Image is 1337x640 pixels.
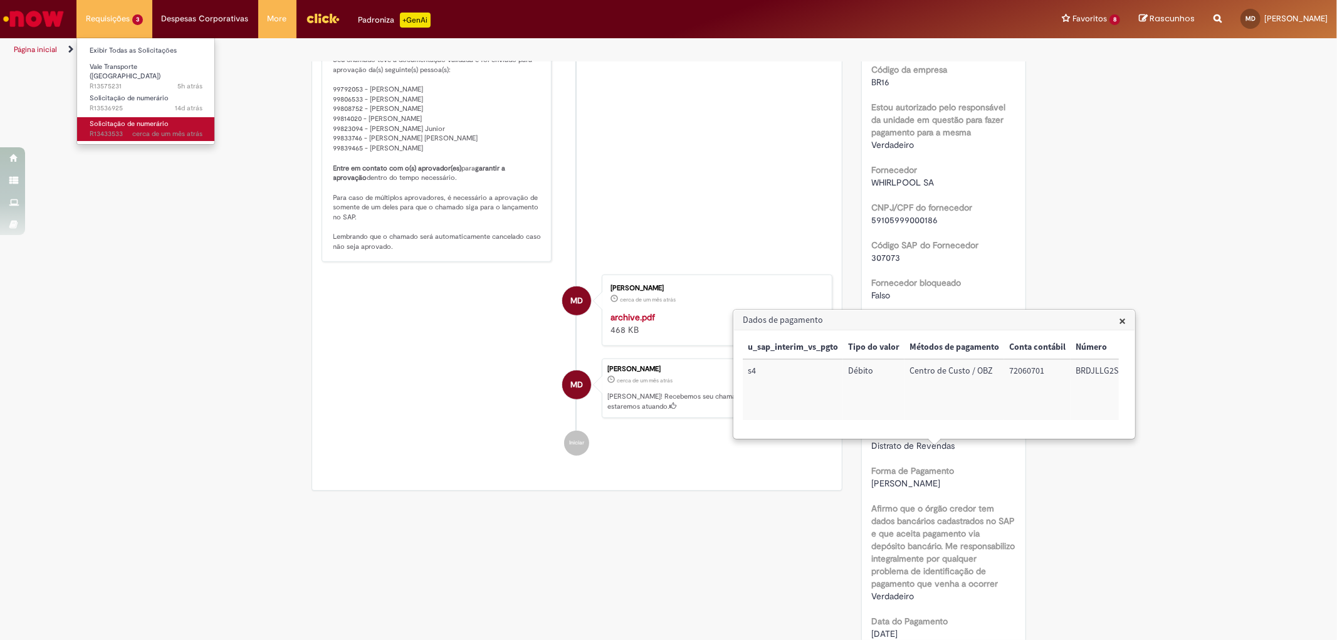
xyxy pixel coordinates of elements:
h3: Dados de pagamento [734,310,1135,330]
a: Aberto R13433533 : Solicitação de numerário [77,117,215,140]
span: 3 [132,14,143,25]
a: Rascunhos [1139,13,1195,25]
span: cerca de um mês atrás [617,377,673,384]
ul: Requisições [76,38,215,145]
div: Dados de pagamento [733,309,1136,439]
span: 307073 [871,252,900,263]
img: ServiceNow [1,6,66,31]
time: 21/08/2025 09:50:16 [620,296,676,303]
span: cerca de um mês atrás [620,296,676,303]
th: Métodos de pagamento [904,336,1004,359]
span: More [268,13,287,25]
th: Conta contábil [1004,336,1071,359]
span: R13575231 [90,81,202,92]
span: Solicitação de numerário [90,119,169,129]
td: Métodos de pagamento: Centro de Custo / OBZ [904,359,1004,420]
div: [PERSON_NAME] [611,285,819,292]
b: Forma de Pagamento [871,465,954,476]
span: × [1119,312,1126,329]
td: Conta contábil: 72060701 [1004,359,1071,420]
span: cerca de um mês atrás [132,129,202,139]
span: [PERSON_NAME] [1264,13,1328,24]
div: Maria Julia Stankevicius Damiani [562,370,591,399]
span: [PERSON_NAME] [871,478,940,489]
span: Solicitação de numerário [90,93,169,103]
time: 29/09/2025 09:18:09 [177,81,202,91]
span: Verdadeiro [871,590,914,602]
img: click_logo_yellow_360x200.png [306,9,340,28]
b: Estou autorizado pelo responsável da unidade em questão para fazer pagamento para a mesma [871,102,1005,138]
div: 468 KB [611,311,819,336]
span: WHIRLPOOL SA [871,177,934,188]
span: BR16 [871,76,889,88]
b: Data do Pagamento [871,616,948,627]
b: garantir a aprovação [333,164,508,183]
span: 14d atrás [175,103,202,113]
span: MD [570,286,583,316]
b: CNPJ/CPF do fornecedor [871,202,972,213]
b: Entre em contato com o(s) aprovador(es) [333,164,462,173]
span: MD [570,370,583,400]
td: Tipo do valor: Débito [843,359,904,420]
a: Exibir Todas as Solicitações [77,44,215,58]
b: Fornecedor [871,164,917,176]
span: R13536925 [90,103,202,113]
span: MD [1245,14,1256,23]
b: Código da empresa [871,64,947,75]
p: Seu chamado teve a documentação validada e foi enviado para aprovação da(s) seguinte(s) pessoa(s)... [333,55,542,252]
span: R13433533 [90,129,202,139]
span: Rascunhos [1150,13,1195,24]
span: Requisições [86,13,130,25]
td: u_sap_interim_vs_pgto: s4 [743,359,843,420]
th: Tipo do valor [843,336,904,359]
span: Verdadeiro [871,139,914,150]
span: Favoritos [1072,13,1107,25]
ul: Trilhas de página [9,38,882,61]
a: Aberto R13575231 : Vale Transporte (VT) [77,60,215,87]
time: 21/08/2025 09:50:49 [617,377,673,384]
th: u_sap_interim_vs_pgto [743,336,843,359]
b: Fornecedor bloqueado [871,277,961,288]
b: Afirmo que o órgão credor tem dados bancários cadastrados no SAP e que aceita pagamento via depós... [871,503,1015,589]
th: Número [1071,336,1128,359]
button: Close [1119,314,1126,327]
b: Código SAP do Fornecedor [871,239,978,251]
span: 8 [1109,14,1120,25]
time: 15/09/2025 16:36:47 [175,103,202,113]
a: Página inicial [14,45,57,55]
span: Falso [871,290,890,301]
p: [PERSON_NAME]! Recebemos seu chamado R13435065 e em breve estaremos atuando. [607,392,826,411]
a: Aberto R13536925 : Solicitação de numerário [77,92,215,115]
li: Maria Julia Stankevicius Damiani [322,359,833,419]
td: Número: BRDJLLG2S1 [1071,359,1128,420]
div: Padroniza [359,13,431,28]
a: archive.pdf [611,312,655,323]
span: 59105999000186 [871,214,938,226]
span: [DATE] [871,628,898,639]
div: [PERSON_NAME] [607,365,826,373]
span: Vale Transporte ([GEOGRAPHIC_DATA]) [90,62,160,81]
p: +GenAi [400,13,431,28]
span: Despesas Corporativas [162,13,249,25]
div: Maria Julia Stankevicius Damiani [562,286,591,315]
span: Distrato de Revendas [871,440,955,451]
span: 5h atrás [177,81,202,91]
